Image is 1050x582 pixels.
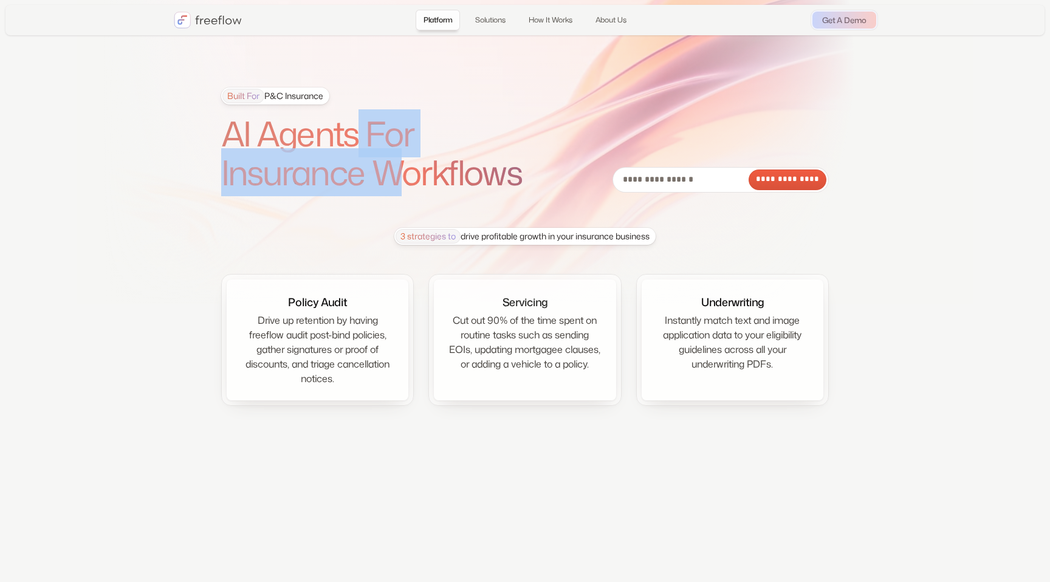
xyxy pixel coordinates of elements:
[174,12,242,29] a: home
[222,89,323,103] div: P&C Insurance
[416,10,459,30] a: Platform
[396,229,650,244] div: drive profitable growth in your insurance business
[612,167,829,193] form: Email Form
[221,114,555,193] h1: AI Agents For Insurance Workflows
[656,313,809,371] div: Instantly match text and image application data to your eligibility guidelines across all your un...
[467,10,513,30] a: Solutions
[396,229,461,244] span: 3 strategies to
[222,89,264,103] span: Built For
[288,294,347,310] div: Policy Audit
[241,313,394,386] div: Drive up retention by having freeflow audit post-bind policies, gather signatures or proof of dis...
[503,294,547,310] div: Servicing
[701,294,764,310] div: Underwriting
[521,10,580,30] a: How It Works
[588,10,634,30] a: About Us
[448,313,601,371] div: Cut out 90% of the time spent on routine tasks such as sending EOIs, updating mortgagee clauses, ...
[812,12,876,29] a: Get A Demo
